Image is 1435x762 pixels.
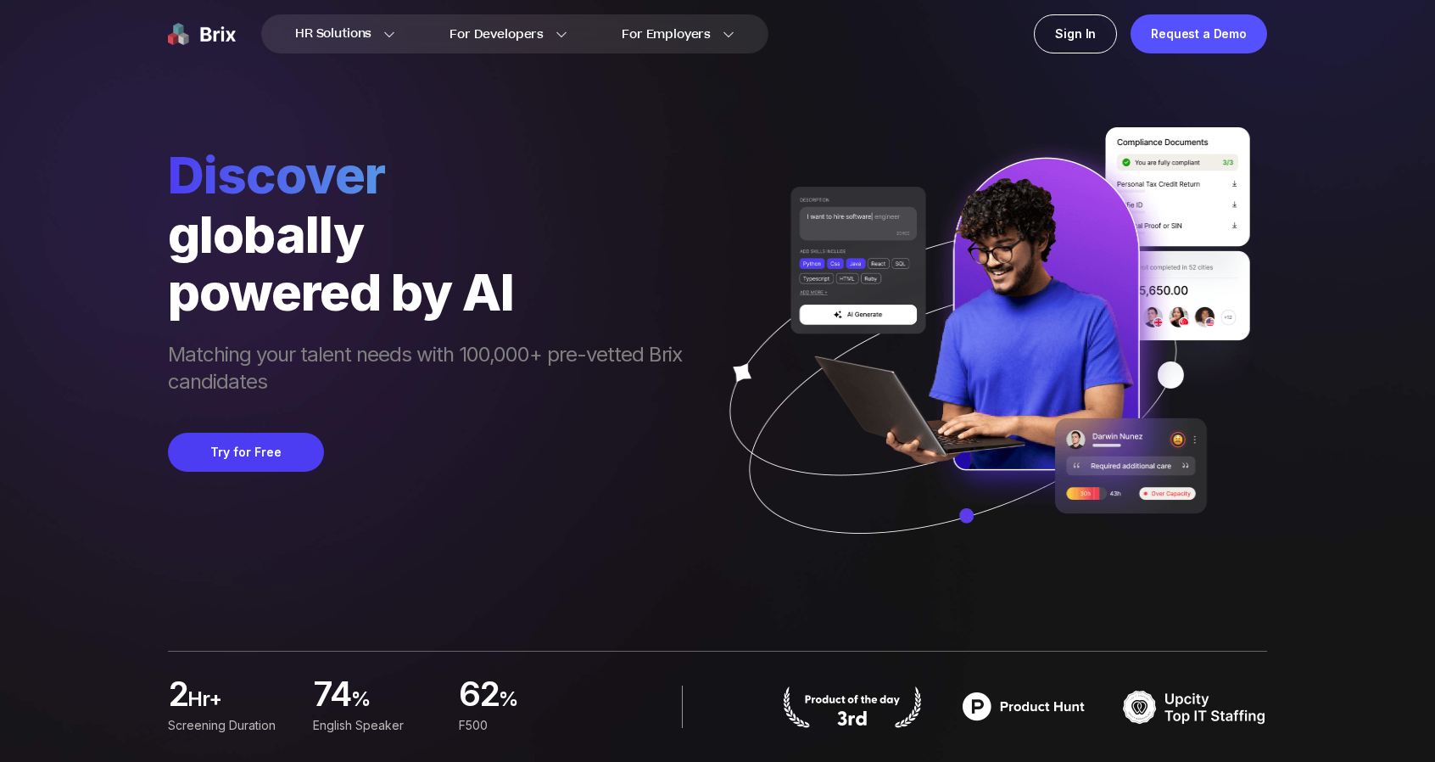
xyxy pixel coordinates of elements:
[168,679,187,713] span: 2
[622,25,711,43] span: For Employers
[1123,686,1267,728] img: TOP IT STAFFING
[168,205,699,263] div: globally
[168,716,293,735] div: Screening duration
[459,716,583,735] div: F500
[313,679,351,713] span: 74
[351,686,438,720] span: %
[449,25,544,43] span: For Developers
[1131,14,1267,53] a: Request a Demo
[313,716,438,735] div: English Speaker
[499,686,583,720] span: %
[780,686,924,728] img: product hunt badge
[168,263,699,321] div: powered by AI
[952,686,1096,728] img: product hunt badge
[1034,14,1117,53] a: Sign In
[187,686,293,720] span: hr+
[168,433,324,472] button: Try for Free
[168,341,699,399] span: Matching your talent needs with 100,000+ pre-vetted Brix candidates
[295,20,371,48] span: HR Solutions
[168,144,699,205] span: Discover
[699,127,1267,584] img: ai generate
[459,679,500,713] span: 62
